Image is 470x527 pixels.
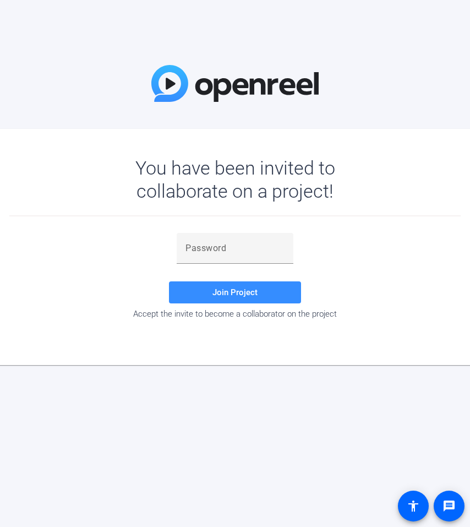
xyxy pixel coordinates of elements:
[185,242,285,255] input: Password
[151,65,319,102] img: OpenReel Logo
[442,499,456,513] mat-icon: message
[212,287,258,297] span: Join Project
[103,156,367,203] div: You have been invited to collaborate on a project!
[9,309,461,319] div: Accept the invite to become a collaborator on the project
[407,499,420,513] mat-icon: accessibility
[169,281,301,303] button: Join Project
